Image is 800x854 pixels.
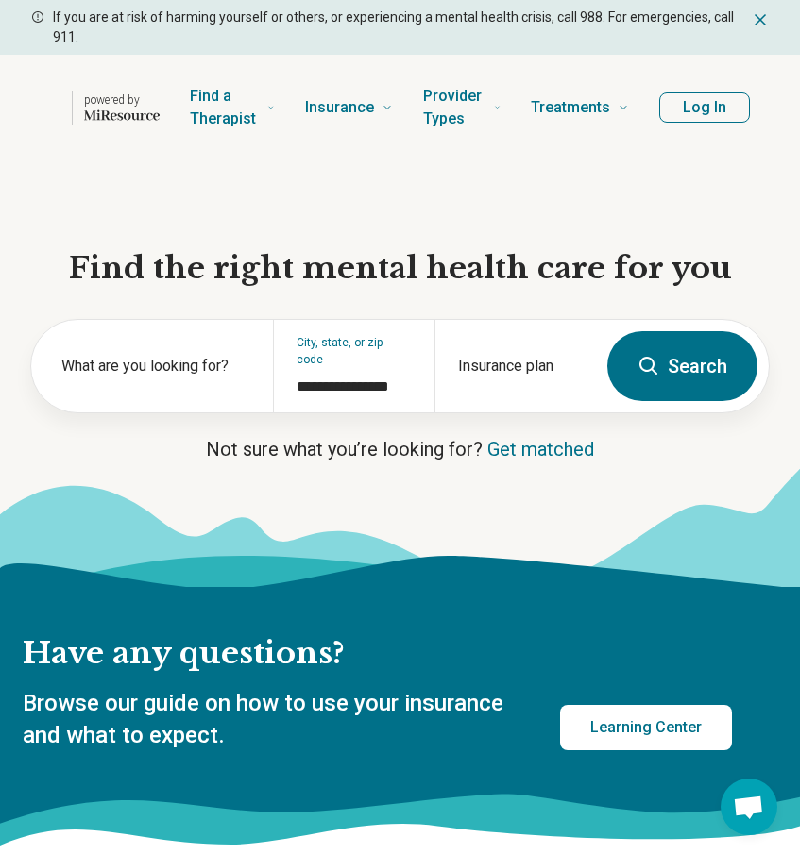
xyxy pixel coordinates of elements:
[23,688,515,751] p: Browse our guide on how to use your insurance and what to expect.
[53,8,743,47] p: If you are at risk of harming yourself or others, or experiencing a mental health crisis, call 98...
[30,249,770,289] h1: Find the right mental health care for you
[423,83,486,132] span: Provider Types
[531,94,610,121] span: Treatments
[607,331,757,401] button: Search
[560,705,732,750] a: Learning Center
[61,355,250,377] label: What are you looking for?
[190,83,260,132] span: Find a Therapist
[721,779,777,835] div: Open chat
[60,77,160,138] a: Home page
[190,70,275,145] a: Find a Therapist
[30,436,770,462] p: Not sure what you’re looking for?
[659,92,750,123] button: Log In
[23,634,732,674] h2: Have any questions?
[423,70,501,145] a: Provider Types
[487,438,594,460] a: Get matched
[84,92,160,108] p: powered by
[531,70,629,145] a: Treatments
[751,8,770,30] button: Dismiss
[305,94,374,121] span: Insurance
[305,70,393,145] a: Insurance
